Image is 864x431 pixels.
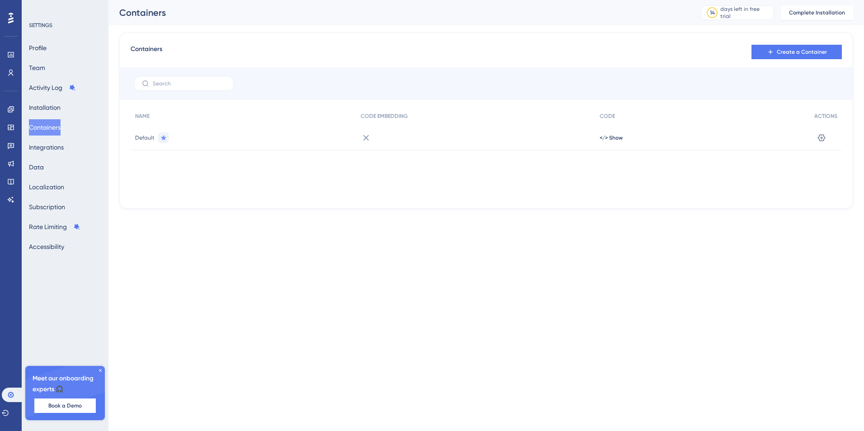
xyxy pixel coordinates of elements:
span: Book a Demo [48,402,82,409]
span: Containers [131,44,162,60]
button: Installation [29,99,61,116]
button: Activity Log [29,80,76,96]
button: Containers [29,119,61,136]
span: CODE [600,112,615,120]
button: Data [29,159,44,175]
span: NAME [135,112,150,120]
span: Meet our onboarding experts 🎧 [33,373,98,395]
span: ACTIONS [814,112,837,120]
div: 14 [710,9,715,16]
div: Containers [119,6,679,19]
button: Profile [29,40,47,56]
button: Complete Installation [781,5,853,20]
button: Book a Demo [34,398,96,413]
span: CODE EMBEDDING [361,112,408,120]
div: days left in free trial [720,5,770,20]
button: Team [29,60,45,76]
button: Localization [29,179,64,195]
button: Accessibility [29,239,64,255]
button: </> Show [600,134,623,141]
span: Create a Container [777,48,827,56]
span: Complete Installation [789,9,845,16]
button: Subscription [29,199,65,215]
button: Integrations [29,139,64,155]
button: Create a Container [751,45,842,59]
button: Rate Limiting [29,219,80,235]
span: Default [135,134,155,141]
input: Search [153,80,226,87]
div: SETTINGS [29,22,102,29]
